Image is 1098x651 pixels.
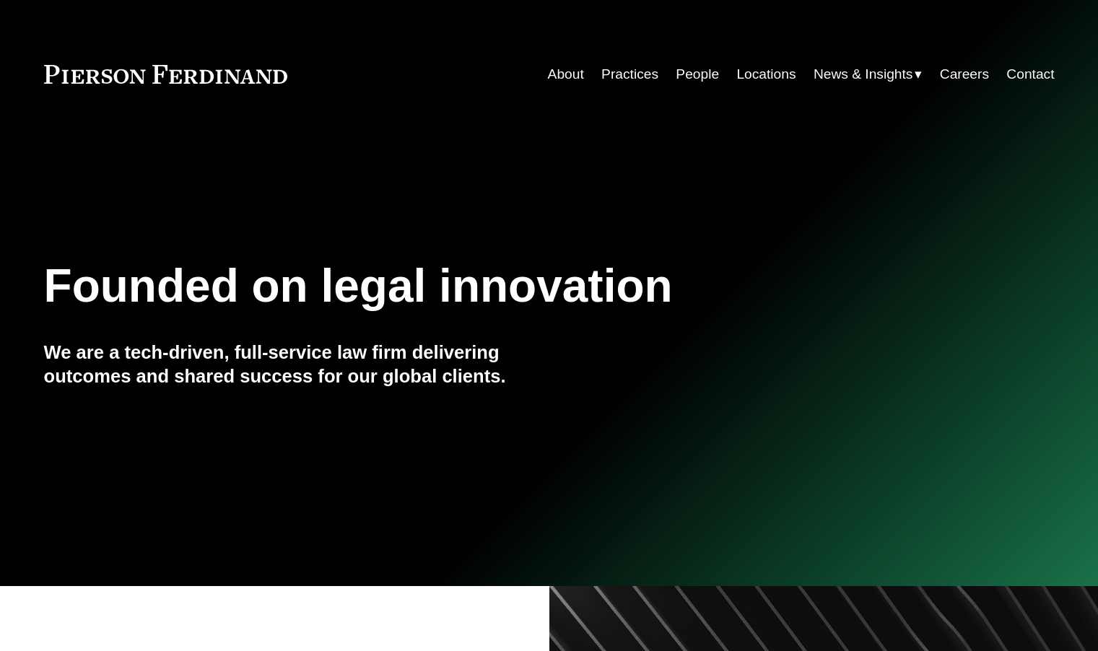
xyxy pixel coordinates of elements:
[676,61,719,88] a: People
[736,61,796,88] a: Locations
[601,61,658,88] a: Practices
[548,61,584,88] a: About
[814,62,913,87] span: News & Insights
[44,341,549,388] h4: We are a tech-driven, full-service law firm delivering outcomes and shared success for our global...
[814,61,923,88] a: folder dropdown
[1006,61,1054,88] a: Contact
[44,260,886,313] h1: Founded on legal innovation
[940,61,989,88] a: Careers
